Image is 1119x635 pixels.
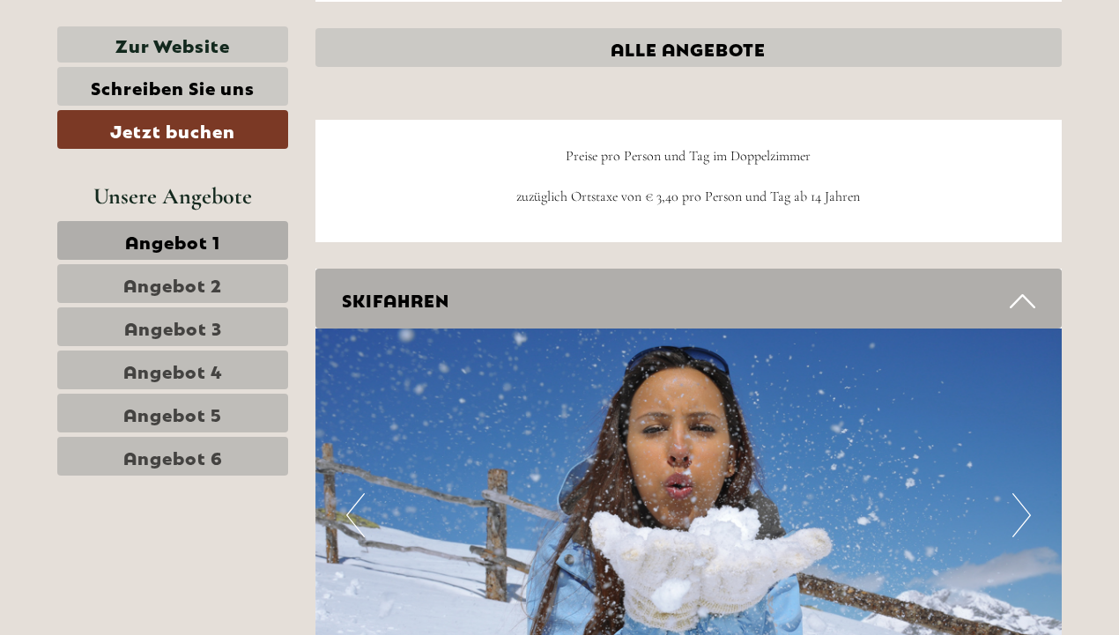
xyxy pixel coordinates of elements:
a: Jetzt buchen [57,110,288,149]
span: Angebot 6 [123,444,223,469]
button: Next [1012,493,1031,537]
span: Angebot 3 [124,314,222,339]
a: ALLE ANGEBOTE [315,28,1063,67]
span: Angebot 5 [123,401,222,425]
button: Previous [346,493,365,537]
span: Angebot 1 [125,228,220,253]
div: SKIFAHREN [315,269,1063,329]
span: Preise pro Person und Tag im Doppelzimmer zuzüglich Ortstaxe von € 3,40 pro Person und Tag ab 14 ... [516,147,860,205]
span: Angebot 4 [123,358,223,382]
div: Unsere Angebote [57,180,288,212]
span: Angebot 2 [123,271,222,296]
a: Schreiben Sie uns [57,67,288,106]
a: Zur Website [57,26,288,63]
